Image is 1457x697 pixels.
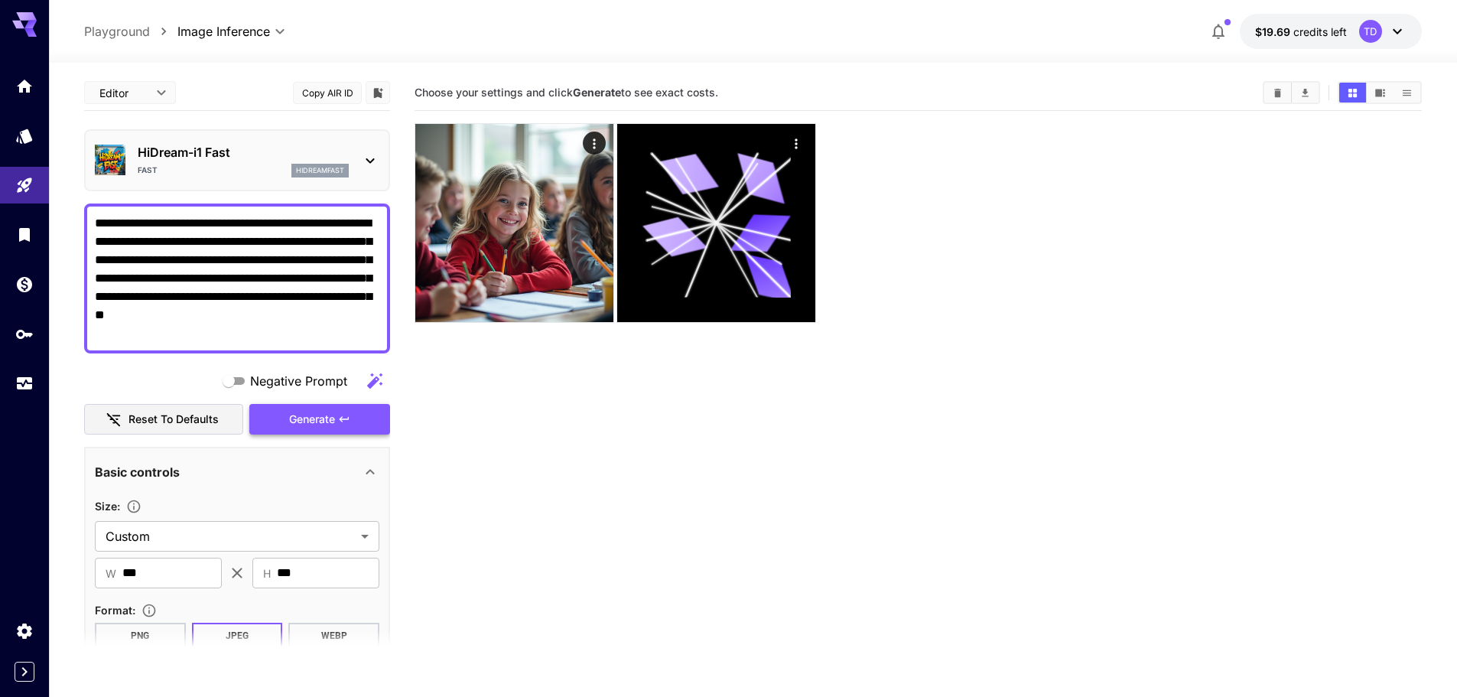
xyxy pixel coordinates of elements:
[15,275,34,294] div: Wallet
[95,463,180,481] p: Basic controls
[415,124,613,322] img: 9k=
[573,86,621,99] b: Generate
[1394,83,1420,103] button: Show images in list view
[1338,81,1422,104] div: Show images in grid viewShow images in video viewShow images in list view
[1240,14,1422,49] button: $19.69156TD
[288,623,379,649] button: WEBP
[583,132,606,155] div: Actions
[249,404,390,435] button: Generate
[293,82,362,104] button: Copy AIR ID
[1255,25,1293,38] span: $19.69
[84,404,243,435] button: Reset to defaults
[95,454,379,490] div: Basic controls
[785,132,808,155] div: Actions
[289,410,335,429] span: Generate
[95,604,135,617] span: Format :
[371,83,385,102] button: Add to library
[84,22,150,41] a: Playground
[192,623,283,649] button: JPEG
[84,22,177,41] nav: breadcrumb
[1292,83,1319,103] button: Download All
[15,324,34,344] div: API Keys
[138,164,158,176] p: Fast
[177,22,270,41] span: Image Inference
[99,85,147,101] span: Editor
[15,662,34,682] button: Expand sidebar
[296,165,344,176] p: hidreamfast
[1264,83,1291,103] button: Clear Images
[120,499,148,514] button: Adjust the dimensions of the generated image by specifying its width and height in pixels, or sel...
[1293,25,1347,38] span: credits left
[95,623,186,649] button: PNG
[15,77,34,96] div: Home
[15,374,34,393] div: Usage
[415,86,718,99] span: Choose your settings and click to see exact costs.
[95,137,379,184] div: HiDream-i1 FastFasthidreamfast
[106,565,116,582] span: W
[135,603,163,618] button: Choose the file format for the output image.
[1263,81,1320,104] div: Clear ImagesDownload All
[106,527,355,546] span: Custom
[138,143,349,161] p: HiDream-i1 Fast
[263,565,271,582] span: H
[250,372,347,390] span: Negative Prompt
[15,621,34,640] div: Settings
[95,500,120,513] span: Size :
[1255,24,1347,40] div: $19.69156
[1359,20,1382,43] div: TD
[15,225,34,244] div: Library
[15,176,34,195] div: Playground
[1339,83,1366,103] button: Show images in grid view
[15,126,34,145] div: Models
[1367,83,1394,103] button: Show images in video view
